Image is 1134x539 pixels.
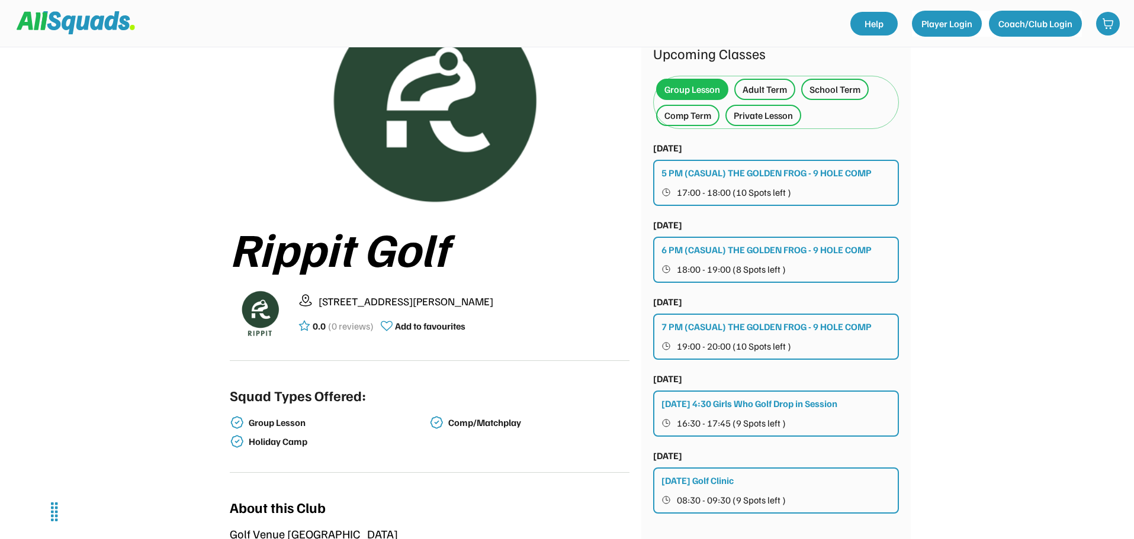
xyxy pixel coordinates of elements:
[912,11,982,37] button: Player Login
[1102,18,1114,30] img: shopping-cart-01%20%281%29.svg
[17,11,135,34] img: Squad%20Logo.svg
[653,43,899,64] div: Upcoming Classes
[653,141,682,155] div: [DATE]
[653,372,682,386] div: [DATE]
[249,417,428,428] div: Group Lesson
[448,417,627,428] div: Comp/Matchplay
[661,319,872,334] div: 7 PM (CASUAL) THE GOLDEN FROG - 9 HOLE COMP
[661,338,892,354] button: 19:00 - 20:00 (10 Spots left )
[743,82,787,96] div: Adult Term
[653,218,682,232] div: [DATE]
[677,264,786,274] span: 18:00 - 19:00 (8 Spots left )
[664,108,711,122] div: Comp Term
[249,436,428,447] div: Holiday Camp
[319,293,629,309] div: [STREET_ADDRESS][PERSON_NAME]
[328,319,374,333] div: (0 reviews)
[395,319,465,333] div: Add to favourites
[664,82,720,96] div: Group Lesson
[230,283,289,343] img: Rippitlogov2_green.png
[661,492,892,508] button: 08:30 - 09:30 (9 Spots left )
[809,82,860,96] div: School Term
[653,295,682,309] div: [DATE]
[313,319,326,333] div: 0.0
[677,418,786,428] span: 16:30 - 17:45 (9 Spots left )
[661,396,837,411] div: [DATE] 4:30 Girls Who Golf Drop in Session
[677,188,791,197] span: 17:00 - 18:00 (10 Spots left )
[429,415,444,430] img: check-verified-01.svg
[653,448,682,463] div: [DATE]
[850,12,898,35] a: Help
[661,262,892,277] button: 18:00 - 19:00 (8 Spots left )
[266,31,592,208] img: Rippitlogov2_green.png
[230,415,244,430] img: check-verified-01.svg
[230,434,244,448] img: check-verified-01.svg
[230,222,629,274] div: Rippit Golf
[734,108,793,122] div: Private Lesson
[230,496,326,518] div: About this Club
[661,473,734,488] div: [DATE] Golf Clinic
[677,495,786,505] span: 08:30 - 09:30 (9 Spots left )
[230,385,366,406] div: Squad Types Offered:
[661,166,872,180] div: 5 PM (CASUAL) THE GOLDEN FROG - 9 HOLE COMP
[989,11,1082,37] button: Coach/Club Login
[677,341,791,351] span: 19:00 - 20:00 (10 Spots left )
[661,185,892,200] button: 17:00 - 18:00 (10 Spots left )
[661,243,872,257] div: 6 PM (CASUAL) THE GOLDEN FROG - 9 HOLE COMP
[661,415,892,431] button: 16:30 - 17:45 (9 Spots left )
